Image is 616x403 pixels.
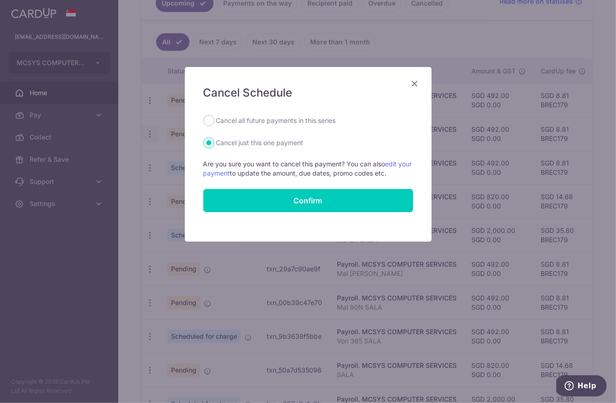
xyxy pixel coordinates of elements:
p: Are you sure you want to cancel this payment? You can also to update the amount, due dates, promo... [203,159,413,178]
button: Close [409,78,421,89]
button: Confirm [203,189,413,212]
iframe: Opens a widget where you can find more information [556,375,607,398]
h5: Cancel Schedule [203,85,413,100]
label: Cancel just this one payment [216,137,304,148]
label: Cancel all future payments in this series [216,115,336,126]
